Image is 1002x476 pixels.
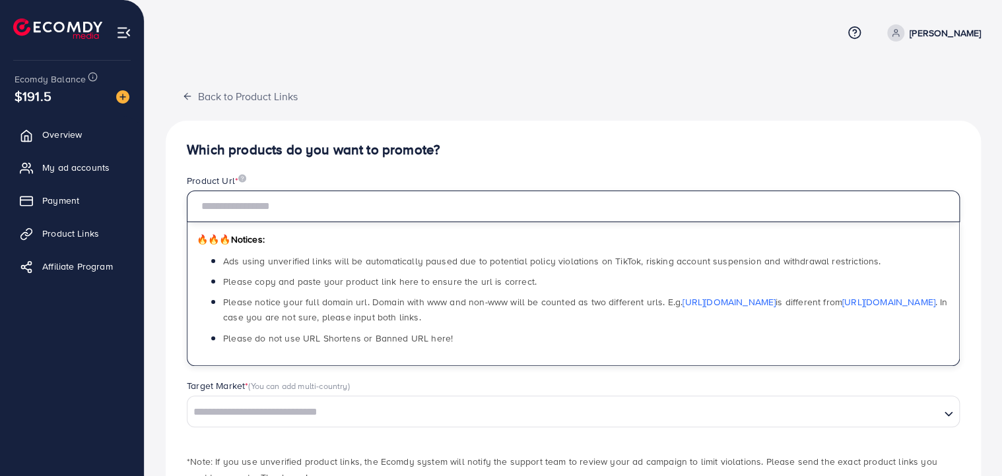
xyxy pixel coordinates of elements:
span: Notices: [197,233,265,246]
a: Overview [10,121,134,148]
iframe: Chat [946,417,992,466]
span: Please copy and paste your product link here to ensure the url is correct. [223,275,537,288]
img: image [116,90,129,104]
input: Search for option [189,402,939,423]
span: $191.5 [15,86,51,105]
a: Payment [10,187,134,214]
h4: Which products do you want to promote? [187,142,960,158]
img: menu [116,25,131,40]
span: Product Links [42,227,99,240]
a: [URL][DOMAIN_NAME] [842,295,935,309]
a: [PERSON_NAME] [882,24,981,42]
div: Search for option [187,396,960,427]
span: My ad accounts [42,161,110,174]
span: Ads using unverified links will be automatically paused due to potential policy violations on Tik... [223,254,881,268]
label: Product Url [187,174,246,187]
label: Target Market [187,379,350,392]
span: Please notice your full domain url. Domain with www and non-www will be counted as two different ... [223,295,947,324]
span: Overview [42,128,82,141]
span: Payment [42,194,79,207]
span: Please do not use URL Shortens or Banned URL here! [223,332,453,345]
a: My ad accounts [10,154,134,181]
button: Back to Product Links [166,82,314,110]
span: Affiliate Program [42,260,113,273]
span: (You can add multi-country) [248,380,349,392]
span: Ecomdy Balance [15,73,86,86]
a: Product Links [10,220,134,247]
img: image [238,174,246,183]
img: logo [13,18,102,39]
a: [URL][DOMAIN_NAME] [683,295,776,309]
a: Affiliate Program [10,253,134,280]
p: [PERSON_NAME] [910,25,981,41]
span: 🔥🔥🔥 [197,233,230,246]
